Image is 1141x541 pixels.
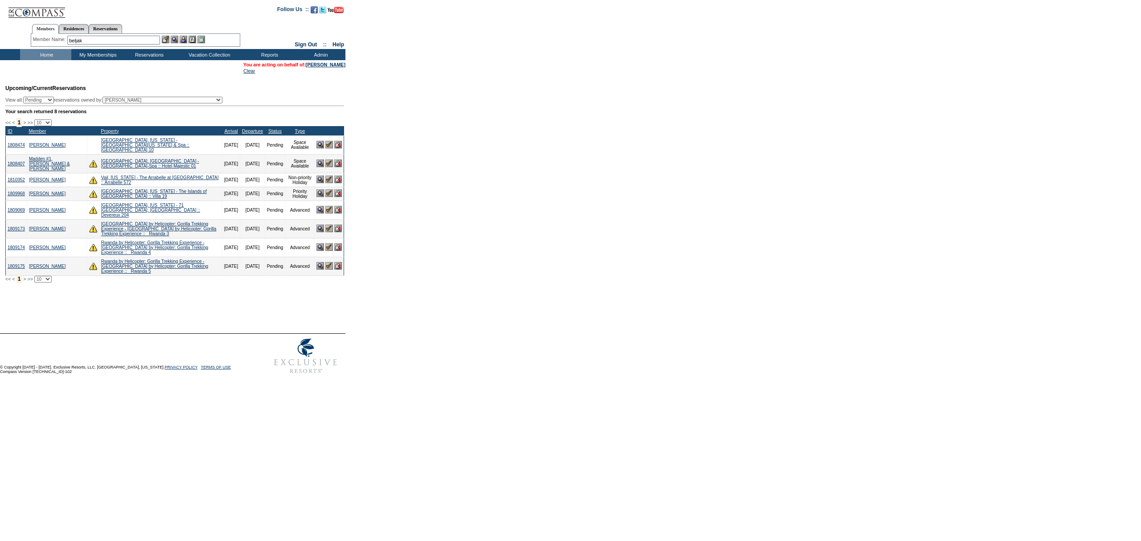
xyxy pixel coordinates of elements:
a: [GEOGRAPHIC_DATA], [US_STATE] - [GEOGRAPHIC_DATA][US_STATE] & Spa :: [GEOGRAPHIC_DATA] 10 [101,138,189,152]
td: Admin [294,49,345,60]
a: [PERSON_NAME] [29,143,66,148]
td: Pending [265,201,285,219]
a: Follow us on Twitter [319,9,326,14]
img: Cancel Reservation [334,206,342,213]
a: [PERSON_NAME] [29,191,66,196]
img: Cancel Reservation [334,243,342,251]
span: << [5,120,11,125]
img: Subscribe to our YouTube Channel [328,7,344,13]
a: Vail, [US_STATE] - The Arrabelle at [GEOGRAPHIC_DATA] :: Arrabelle 572 [101,175,218,185]
td: Advanced [285,257,315,275]
span: 1 [16,275,22,283]
a: 1808474 [8,143,25,148]
a: Rwanda by Helicopter: Gorilla Trekking Experience - [GEOGRAPHIC_DATA] by Helicopter: Gorilla Trek... [101,259,208,274]
span: >> [27,276,33,282]
a: Help [332,41,344,48]
td: [DATE] [240,187,265,201]
span: >> [27,120,33,125]
img: Cancel Reservation [334,262,342,270]
td: [DATE] [240,173,265,187]
img: b_calculator.gif [197,36,205,43]
a: Reservations [89,24,122,33]
a: Subscribe to our YouTube Channel [328,9,344,14]
img: Become our fan on Facebook [311,6,318,13]
a: [GEOGRAPHIC_DATA], [GEOGRAPHIC_DATA] - [GEOGRAPHIC_DATA]-Spa :: Hotel Majestic 01 [101,159,199,168]
img: There are insufficient days and/or tokens to cover this reservation [89,225,97,233]
img: There are insufficient days and/or tokens to cover this reservation [89,176,97,184]
span: Upcoming/Current [5,85,52,91]
a: 1808407 [8,161,25,166]
img: b_edit.gif [162,36,169,43]
a: 1809174 [8,245,25,250]
img: Cancel Reservation [334,225,342,232]
span: < [12,120,15,125]
a: Property [101,128,119,134]
img: Cancel Reservation [334,189,342,197]
span: < [12,276,15,282]
a: [GEOGRAPHIC_DATA] by Helicopter: Gorilla Trekking Experience - [GEOGRAPHIC_DATA] by Helicopter: G... [101,221,217,236]
td: [DATE] [222,257,240,275]
img: There are insufficient days and/or tokens to cover this reservation [89,243,97,251]
td: Space Available [285,154,315,173]
a: [PERSON_NAME] [29,177,66,182]
img: Confirm Reservation [325,262,333,270]
a: [PERSON_NAME] [306,62,345,67]
td: [DATE] [240,201,265,219]
td: Advanced [285,201,315,219]
td: Pending [265,135,285,154]
td: Vacation Collection [174,49,243,60]
a: 1809173 [8,226,25,231]
a: Rwanda by Helicopter: Gorilla Trekking Experience - [GEOGRAPHIC_DATA] by Helicopter: Gorilla Trek... [101,240,208,255]
img: Confirm Reservation [325,243,333,251]
img: There are insufficient days and/or tokens to cover this reservation [89,262,97,270]
a: [PERSON_NAME] [29,264,66,269]
a: [GEOGRAPHIC_DATA], [US_STATE] - 71 [GEOGRAPHIC_DATA], [GEOGRAPHIC_DATA] :: Devereux 204 [101,203,200,217]
td: Home [20,49,71,60]
a: Status [268,128,282,134]
a: Arrival [224,128,238,134]
a: [PERSON_NAME] [29,208,66,213]
img: There are insufficient days and/or tokens to cover this reservation [89,160,97,168]
a: ID [8,128,12,134]
img: Cancel Reservation [334,176,342,183]
span: > [23,120,26,125]
img: View Reservation [316,225,324,232]
td: Space Available [285,135,315,154]
td: [DATE] [240,238,265,257]
a: Departure [242,128,263,134]
div: Your search returned 8 reservations [5,109,344,114]
img: View Reservation [316,189,324,197]
img: Confirm Reservation [325,160,333,167]
td: Priority Holiday [285,187,315,201]
img: View [171,36,178,43]
a: Type [295,128,305,134]
a: PRIVACY POLICY [164,365,197,369]
td: Advanced [285,238,315,257]
div: View all: reservations owned by: [5,97,226,103]
a: Member [29,128,46,134]
td: Pending [265,257,285,275]
img: View Reservation [316,141,324,148]
td: [DATE] [222,187,240,201]
span: Reservations [5,85,86,91]
td: [DATE] [240,219,265,238]
td: Follow Us :: [277,5,309,16]
a: 1809968 [8,191,25,196]
span: 1 [16,118,22,127]
img: Reservations [189,36,196,43]
td: Reports [243,49,294,60]
img: View Reservation [316,243,324,251]
td: Advanced [285,219,315,238]
img: Exclusive Resorts [266,334,345,378]
span: << [5,276,11,282]
a: 1810352 [8,177,25,182]
a: TERMS OF USE [201,365,231,369]
td: Pending [265,187,285,201]
a: Madden #1, [PERSON_NAME] & [PERSON_NAME] [29,156,70,171]
td: [DATE] [222,238,240,257]
span: You are acting on behalf of: [243,62,345,67]
td: Pending [265,154,285,173]
td: [DATE] [222,201,240,219]
a: 1809175 [8,264,25,269]
td: [DATE] [240,257,265,275]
